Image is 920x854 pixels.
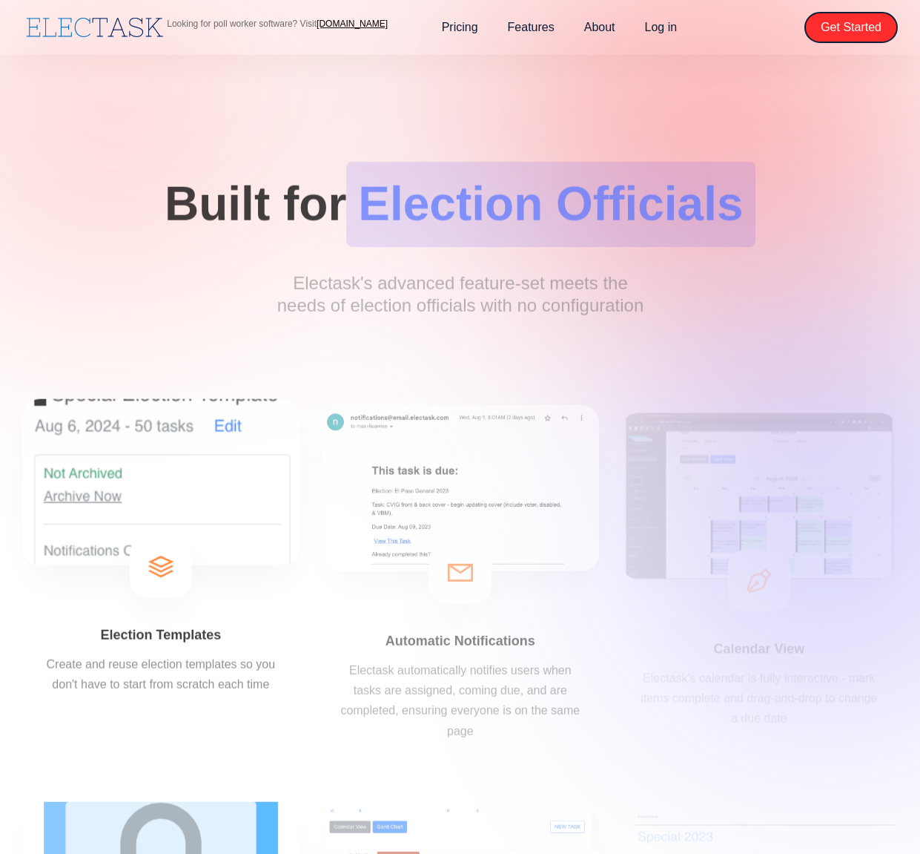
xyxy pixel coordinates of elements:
[337,660,582,741] p: Electask automatically notifies users when tasks are assigned, coming due, and are completed, ens...
[317,19,388,29] a: [DOMAIN_NAME]
[167,19,388,28] p: Looking for poll worker software? Visit
[165,162,755,247] h1: Built for
[630,12,692,43] a: Log in
[714,640,805,658] h4: Calendar View
[275,272,646,317] p: Electask's advanced feature-set meets the needs of election officials with no configuration
[569,12,630,43] a: About
[39,654,283,694] p: Create and reuse election templates so you don't have to start from scratch each time
[100,626,221,644] h4: Election Templates
[427,12,493,43] a: Pricing
[637,669,881,729] p: Electask's calendar is fully interactive - mark items complete and drag-and-drop to change a due ...
[493,12,569,43] a: Features
[804,12,898,43] a: Get Started
[347,162,755,247] span: Election Officials
[22,14,167,41] a: home
[385,632,535,650] h4: Automatic Notifications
